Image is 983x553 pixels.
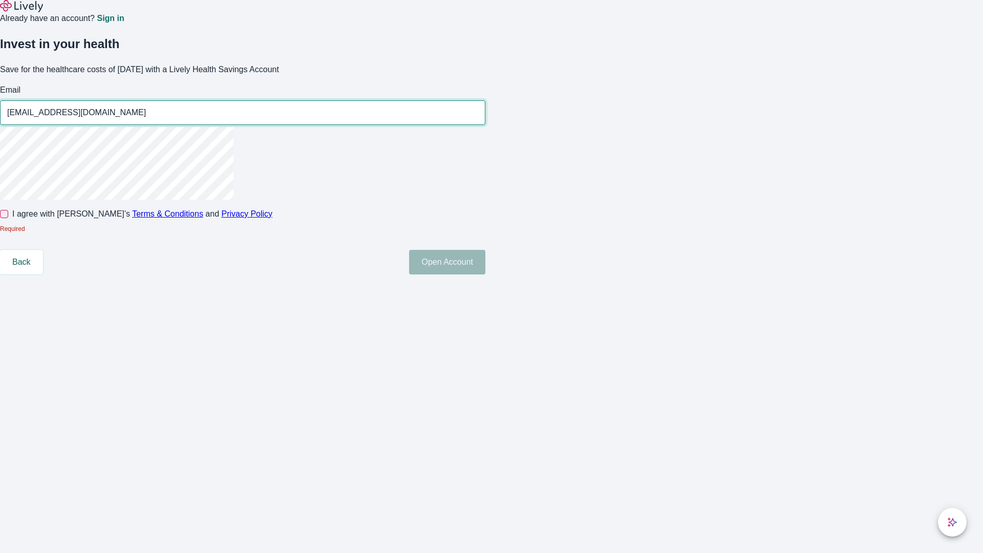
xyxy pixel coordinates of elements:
[97,14,124,23] a: Sign in
[938,508,967,537] button: chat
[947,517,957,527] svg: Lively AI Assistant
[132,209,203,218] a: Terms & Conditions
[222,209,273,218] a: Privacy Policy
[12,208,272,220] span: I agree with [PERSON_NAME]’s and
